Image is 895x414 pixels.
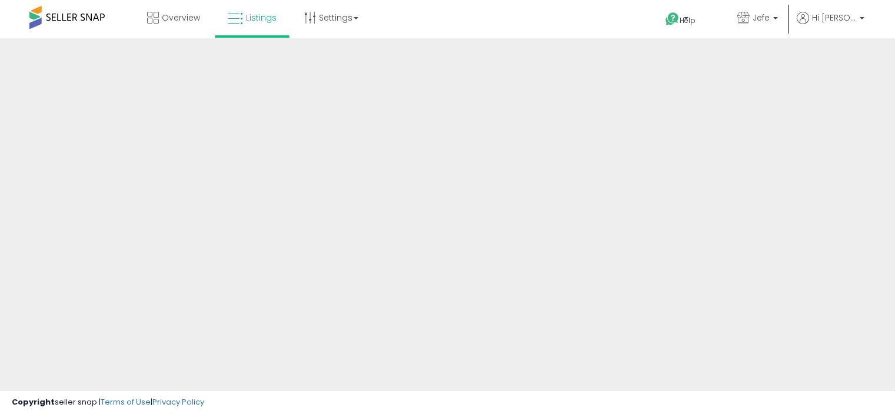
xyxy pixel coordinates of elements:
[101,396,151,408] a: Terms of Use
[12,396,55,408] strong: Copyright
[680,15,696,25] span: Help
[162,12,200,24] span: Overview
[797,12,864,38] a: Hi [PERSON_NAME]
[665,12,680,27] i: Get Help
[12,397,204,408] div: seller snap | |
[246,12,277,24] span: Listings
[812,12,856,24] span: Hi [PERSON_NAME]
[753,12,770,24] span: Jefe
[656,3,718,38] a: Help
[152,396,204,408] a: Privacy Policy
